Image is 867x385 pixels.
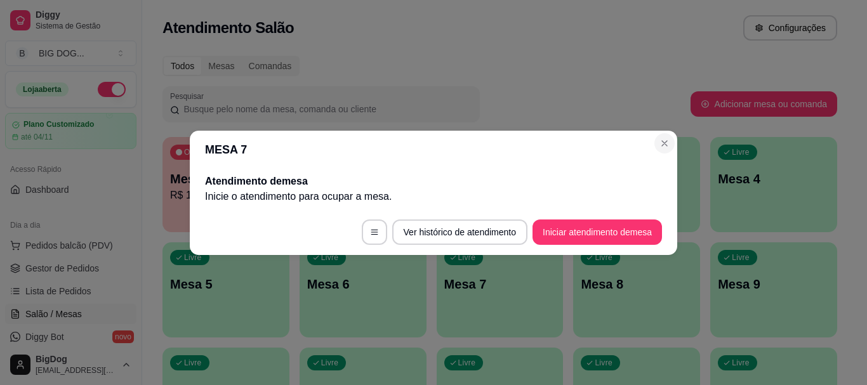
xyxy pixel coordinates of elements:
[190,131,677,169] header: MESA 7
[654,133,675,153] button: Close
[205,174,662,189] h2: Atendimento de mesa
[205,189,662,204] p: Inicie o atendimento para ocupar a mesa .
[392,219,527,245] button: Ver histórico de atendimento
[533,219,662,245] button: Iniciar atendimento demesa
